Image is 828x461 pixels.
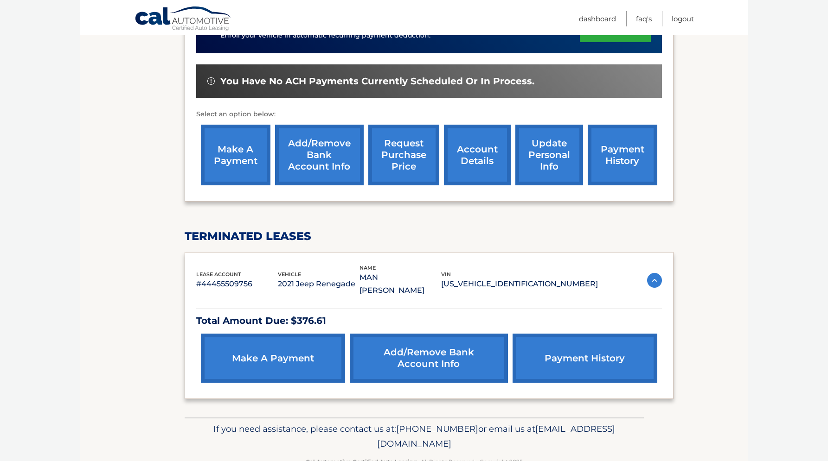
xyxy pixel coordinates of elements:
a: Cal Automotive [135,6,232,33]
a: payment history [588,125,657,185]
p: If you need assistance, please contact us at: or email us at [191,422,638,451]
p: [US_VEHICLE_IDENTIFICATION_NUMBER] [441,278,598,290]
span: vin [441,271,451,278]
a: make a payment [201,334,345,383]
a: payment history [513,334,657,383]
span: You have no ACH payments currently scheduled or in process. [220,76,534,87]
span: [EMAIL_ADDRESS][DOMAIN_NAME] [377,423,615,449]
a: Dashboard [579,11,616,26]
h2: terminated leases [185,229,674,243]
span: lease account [196,271,241,278]
p: MAN [PERSON_NAME] [359,271,441,297]
a: Add/Remove bank account info [350,334,508,383]
a: account details [444,125,511,185]
p: Enroll your vehicle in automatic recurring payment deduction. [220,31,580,41]
a: update personal info [515,125,583,185]
p: 2021 Jeep Renegade [278,278,359,290]
a: make a payment [201,125,270,185]
img: accordion-active.svg [647,273,662,288]
p: Select an option below: [196,109,662,120]
a: Add/Remove bank account info [275,125,364,185]
p: Total Amount Due: $376.61 [196,313,662,329]
a: Logout [672,11,694,26]
span: vehicle [278,271,301,278]
a: request purchase price [368,125,439,185]
span: [PHONE_NUMBER] [396,423,478,434]
span: name [359,265,376,271]
img: alert-white.svg [207,77,215,85]
a: FAQ's [636,11,652,26]
p: #44455509756 [196,278,278,290]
